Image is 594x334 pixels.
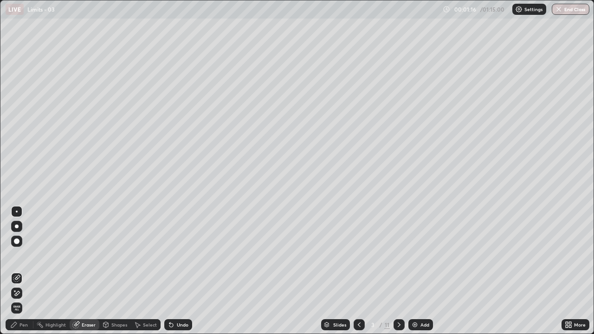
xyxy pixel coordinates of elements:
p: LIVE [8,6,21,13]
div: Select [143,322,157,327]
div: 11 [384,321,390,329]
div: Pen [19,322,28,327]
div: / [380,322,382,328]
span: Erase all [12,305,22,311]
div: 3 [368,322,378,328]
button: End Class [552,4,589,15]
img: end-class-cross [555,6,562,13]
div: Eraser [82,322,96,327]
div: Slides [333,322,346,327]
div: More [574,322,586,327]
div: Add [420,322,429,327]
div: Highlight [45,322,66,327]
p: Settings [524,7,542,12]
p: Limits - 03 [27,6,55,13]
div: Shapes [111,322,127,327]
img: add-slide-button [411,321,419,328]
div: Undo [177,322,188,327]
img: class-settings-icons [515,6,523,13]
